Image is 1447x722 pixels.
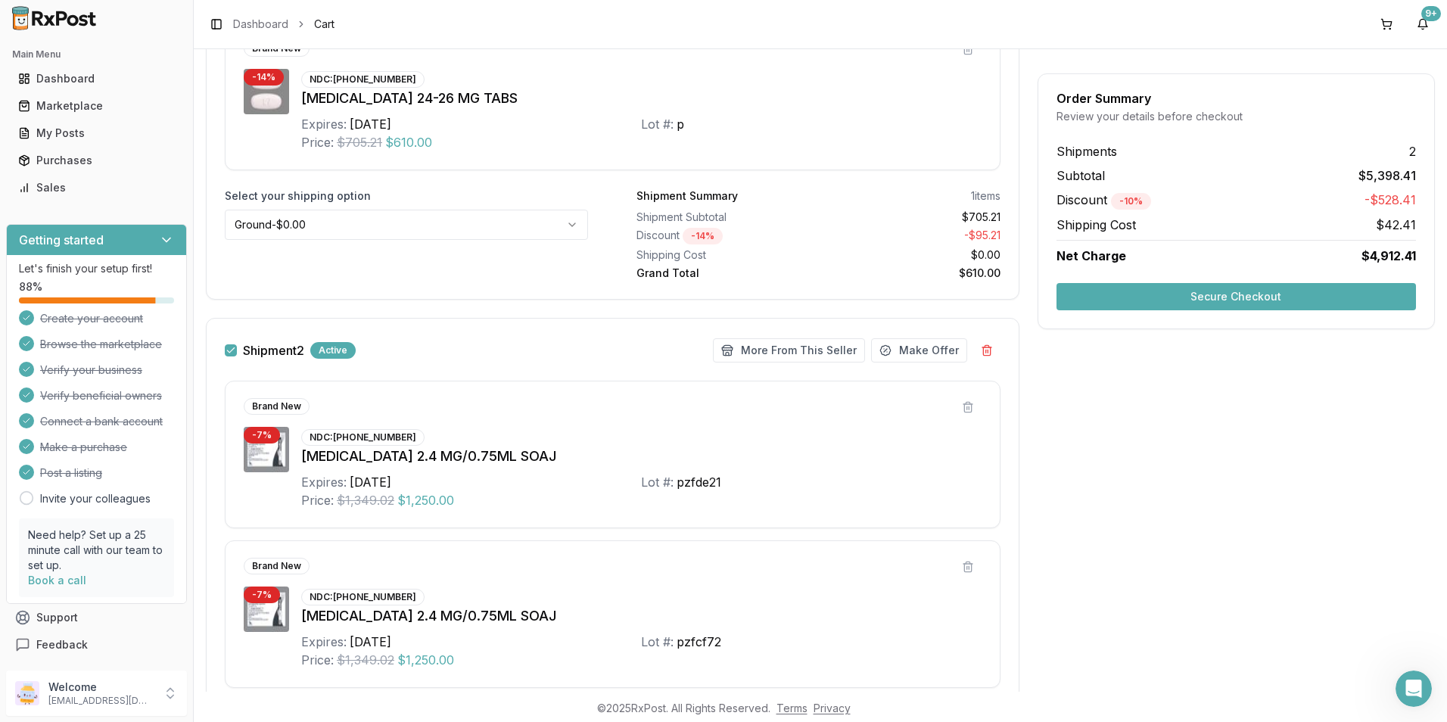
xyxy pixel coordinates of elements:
button: Feedback [6,631,187,658]
span: Connect a bank account [40,414,163,429]
div: $610.00 [824,266,1000,281]
div: 1 items [971,188,1000,204]
span: 88 % [19,279,42,294]
div: - 7 % [244,427,280,443]
span: Browse the marketplace [40,337,162,352]
button: Make Offer [871,338,967,363]
div: - 14 % [683,228,723,244]
div: Lot #: [641,115,674,133]
div: My Posts [18,126,175,141]
div: [MEDICAL_DATA] 2.4 MG/0.75ML SOAJ [301,605,982,627]
div: Shipment Subtotal [636,210,812,225]
span: Verify your business [40,363,142,378]
span: 2 [1409,142,1416,160]
span: Discount [1056,192,1151,207]
div: - 14 % [244,69,284,86]
a: Dashboard [12,65,181,92]
p: Need help? Set up a 25 minute call with our team to set up. [28,527,165,573]
a: My Posts [12,120,181,147]
span: Create your account [40,311,143,326]
span: $5,398.41 [1358,166,1416,185]
div: Expires: [301,633,347,651]
div: Expires: [301,115,347,133]
div: Price: [301,491,334,509]
div: pzfde21 [677,473,721,491]
h2: Main Menu [12,48,181,61]
button: 9+ [1411,12,1435,36]
div: NDC: [PHONE_NUMBER] [301,71,425,88]
img: RxPost Logo [6,6,103,30]
button: Support [6,604,187,631]
span: Shipment 2 [243,344,304,356]
div: $0.00 [824,247,1000,263]
span: Net Charge [1056,248,1126,263]
p: Welcome [48,680,154,695]
span: $4,912.41 [1361,247,1416,265]
button: Secure Checkout [1056,283,1416,310]
button: Purchases [6,148,187,173]
div: Discount [636,228,812,244]
img: Wegovy 2.4 MG/0.75ML SOAJ [244,587,289,632]
span: Subtotal [1056,166,1105,185]
div: NDC: [PHONE_NUMBER] [301,429,425,446]
button: More From This Seller [713,338,865,363]
span: $1,349.02 [337,491,394,509]
div: Shipping Cost [636,247,812,263]
div: Lot #: [641,473,674,491]
div: [MEDICAL_DATA] 2.4 MG/0.75ML SOAJ [301,446,982,467]
img: User avatar [15,681,39,705]
span: Cart [314,17,335,32]
div: [DATE] [350,633,391,651]
div: Sales [18,180,175,195]
div: pzfcf72 [677,633,721,651]
div: Brand New [244,558,310,574]
button: Marketplace [6,94,187,118]
h3: Getting started [19,231,104,249]
div: Order Summary [1056,92,1416,104]
nav: breadcrumb [233,17,335,32]
div: Price: [301,651,334,669]
button: My Posts [6,121,187,145]
p: Let's finish your setup first! [19,261,174,276]
div: - 7 % [244,587,280,603]
a: Privacy [814,702,851,714]
a: Invite your colleagues [40,491,151,506]
span: Verify beneficial owners [40,388,162,403]
span: $1,349.02 [337,651,394,669]
div: Lot #: [641,633,674,651]
a: Book a call [28,574,86,587]
img: Wegovy 2.4 MG/0.75ML SOAJ [244,427,289,472]
a: Terms [776,702,808,714]
span: Shipping Cost [1056,216,1136,234]
button: Dashboard [6,67,187,91]
div: Review your details before checkout [1056,109,1416,124]
span: $1,250.00 [397,651,454,669]
p: [EMAIL_ADDRESS][DOMAIN_NAME] [48,695,154,707]
a: Sales [12,174,181,201]
div: $705.21 [824,210,1000,225]
div: [DATE] [350,473,391,491]
span: $1,250.00 [397,491,454,509]
span: -$528.41 [1365,191,1416,210]
div: p [677,115,684,133]
span: $705.21 [337,133,382,151]
div: 9+ [1421,6,1441,21]
div: [MEDICAL_DATA] 24-26 MG TABS [301,88,982,109]
a: Dashboard [233,17,288,32]
div: Shipment Summary [636,188,738,204]
div: Marketplace [18,98,175,114]
a: Marketplace [12,92,181,120]
div: Active [310,342,356,359]
div: - 10 % [1111,193,1151,210]
div: - $95.21 [824,228,1000,244]
div: Brand New [244,398,310,415]
div: NDC: [PHONE_NUMBER] [301,589,425,605]
img: Entresto 24-26 MG TABS [244,69,289,114]
span: Feedback [36,637,88,652]
label: Select your shipping option [225,188,588,204]
div: Dashboard [18,71,175,86]
span: Make a purchase [40,440,127,455]
div: Expires: [301,473,347,491]
div: [DATE] [350,115,391,133]
div: Grand Total [636,266,812,281]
